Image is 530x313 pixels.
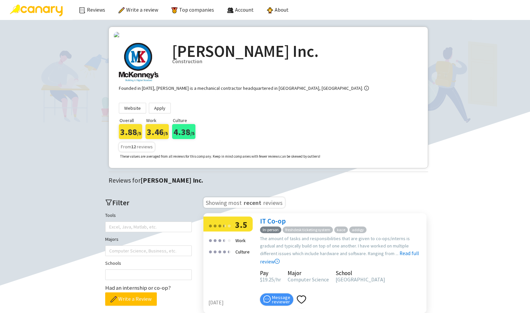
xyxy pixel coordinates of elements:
[275,259,280,264] span: right-circle
[218,220,222,231] div: ●
[260,235,423,265] div: The amount of tasks and responsibilities that are given to co-ops/interns is gradual and typicall...
[154,103,165,113] span: Apply
[227,235,231,245] div: ●
[121,144,153,150] span: From reviews
[233,246,252,257] div: Culture
[288,271,329,275] div: Major
[114,32,423,37] img: 1_tQedH8QNPkClk06D17fb6o9DH15XrCN=w1577-h969-iv1
[146,117,172,124] p: Work
[105,235,119,243] label: Majors
[190,130,194,136] span: /5
[283,227,333,234] span: freshdesk ticketing system
[208,246,212,256] div: ●
[111,296,117,302] img: pencil.png
[105,197,192,208] h2: Filter
[260,276,274,283] span: 19.25
[222,235,224,245] div: ●
[222,235,226,245] div: ●
[260,217,286,226] a: IT Co-op
[213,220,217,231] div: ●
[260,271,281,275] div: Pay
[10,5,63,16] img: Canary Logo
[336,271,385,275] div: School
[119,6,158,13] a: Write a review
[124,103,141,113] span: Website
[297,295,306,304] span: heart
[349,227,367,234] span: addigy
[120,154,320,160] p: These values are averaged from all reviews for this company. Keep in mind companies with fewer re...
[120,117,145,124] p: Overall
[79,6,105,13] a: Reviews
[105,284,171,291] span: Had an internship or co-op?
[173,117,199,124] p: Culture
[105,212,116,219] label: Tools
[222,220,226,231] div: ●
[109,223,111,231] input: Tools
[131,144,136,150] b: 12
[218,235,222,245] div: ●
[172,42,418,60] h2: [PERSON_NAME] Inc.
[272,295,290,304] span: Message reviewer
[288,276,329,283] span: Computer Science
[119,85,369,91] div: Founded in [DATE], [PERSON_NAME] is a mechanical contractor headquartered in [GEOGRAPHIC_DATA], [...
[213,235,217,245] div: ●
[336,276,385,283] span: [GEOGRAPHIC_DATA]
[105,259,121,267] label: Schools
[267,6,289,13] a: About
[140,176,203,184] strong: [PERSON_NAME] Inc.
[208,235,212,245] div: ●
[203,197,285,208] h3: Showing most reviews
[118,295,151,303] span: Write a Review
[119,124,142,139] div: 3.88
[213,246,217,256] div: ●
[149,103,171,113] a: Apply
[172,58,418,66] div: Construction
[260,276,262,283] span: $
[235,6,254,13] span: Account
[208,299,257,307] div: [DATE]
[260,217,419,264] a: Read full review
[164,130,168,136] span: /5
[105,292,157,306] button: Write a Review
[218,246,222,256] div: ●
[227,246,229,256] div: ●
[233,235,248,246] div: Work
[334,227,348,234] span: kace
[222,246,226,256] div: ●
[145,124,169,139] div: 3.46
[263,295,271,303] span: message
[208,220,212,231] div: ●
[227,246,231,256] div: ●
[137,130,141,136] span: /5
[171,6,214,13] a: Top companies
[172,124,195,139] div: 4.38
[243,198,262,206] span: recent
[235,219,247,230] span: 3.5
[222,220,224,231] div: ●
[227,220,231,231] div: ●
[364,86,369,90] span: info-circle
[109,175,431,186] div: Reviews for
[274,276,281,283] span: /hr
[227,7,233,13] img: people.png
[119,42,159,82] img: Company Logo
[105,199,112,206] span: filter
[119,103,146,113] a: Website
